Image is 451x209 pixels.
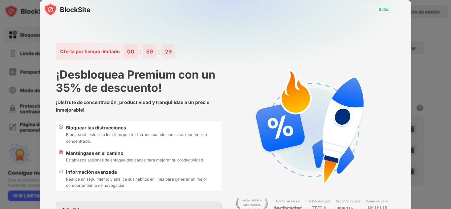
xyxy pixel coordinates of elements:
[58,149,63,154] font: 🎯
[336,199,361,203] font: Reconocido por
[379,7,390,12] font: Saltar
[307,199,330,203] font: Destacado por
[58,168,63,173] font: 📊
[276,199,300,203] font: Como se ve en
[366,199,390,203] font: Como se ve en
[66,150,123,156] font: Manténgase en el camino
[66,176,207,188] font: Realice un seguimiento y analice sus hábitos en línea para generar un mejor comportamiento de nav...
[66,132,207,143] font: Bloquea sin esfuerzo los sitios que te distraen cuando necesitas mantenerte concentrado.
[66,157,204,162] font: Establezca sesiones de enfoque dedicadas para mejorar su productividad.
[66,169,117,175] font: Información avanzada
